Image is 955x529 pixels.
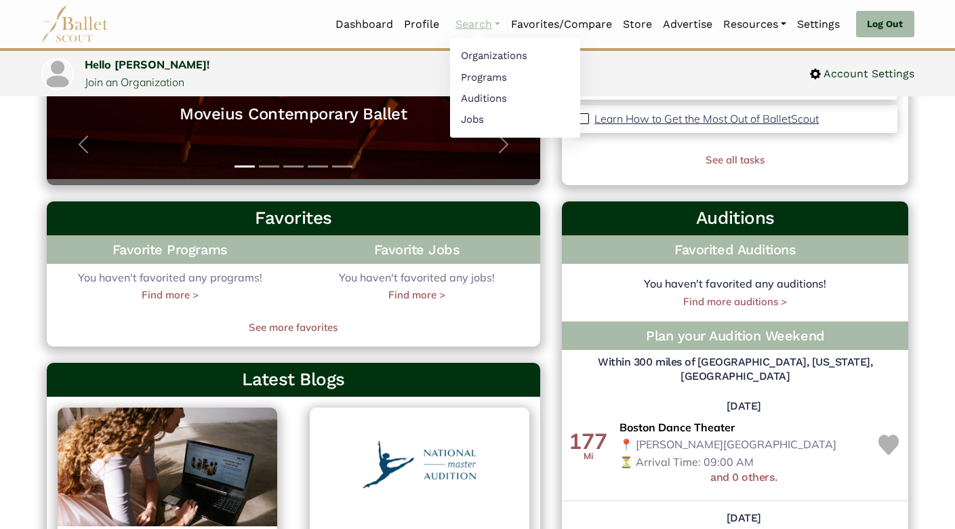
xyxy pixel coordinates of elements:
h3: Auditions [573,207,897,230]
a: Account Settings [810,65,914,83]
button: Slide 3 [283,159,304,174]
span: Boston Dance Theater [619,419,735,437]
a: Favorites/Compare [506,10,617,39]
ul: Resources [450,38,580,138]
h5: and 0 others. [619,471,868,485]
h4: Plan your Audition Weekend [573,327,897,345]
a: Join an Organization [85,75,184,89]
button: Slide 4 [308,159,328,174]
div: You haven't favorited any jobs! [293,269,540,303]
a: Find more > [388,287,445,303]
h5: Within 300 miles of [GEOGRAPHIC_DATA], [US_STATE], [GEOGRAPHIC_DATA] [562,355,908,384]
button: Slide 1 [235,159,255,174]
h3: Favorites [58,207,530,230]
a: Organizations [450,45,580,66]
a: Dashboard [330,10,399,39]
a: Find more > [142,287,199,303]
a: Resources [718,10,792,39]
a: Log Out [856,11,914,38]
h5: [DATE] [619,511,868,526]
a: Programs [450,66,580,87]
button: Slide 5 [332,159,352,174]
a: See all tasks [706,153,765,166]
div: You haven't favorited any programs! [47,269,293,303]
h5: [DATE] [619,399,868,414]
img: profile picture [43,59,73,89]
a: See more favorites [47,319,541,336]
p: You haven't favorited any auditions! [562,275,908,293]
p: Learn How to Get the Most Out of BalletScout [594,112,819,125]
img: header_image.img [58,408,277,526]
div: 177 [569,430,607,452]
button: Slide 2 [259,159,279,174]
a: Hello [PERSON_NAME]! [85,58,209,71]
a: Profile [399,10,445,39]
a: Search [450,10,506,39]
a: Find more auditions > [683,295,787,308]
span: Account Settings [821,65,914,83]
h4: Favorite Programs [47,235,293,264]
a: Store [617,10,657,39]
a: Learn How to Get the Most Out of BalletScout [594,111,819,128]
img: header_image.img [310,408,529,526]
h4: Favorited Auditions [573,241,897,258]
a: Auditions [450,87,580,109]
a: Advertise [657,10,718,39]
a: Settings [792,10,845,39]
a: Jobs [450,109,580,130]
h3: Latest Blogs [58,368,530,391]
td: 📍 [PERSON_NAME][GEOGRAPHIC_DATA] ⏳ Arrival Time: 09:00 AM [614,389,873,501]
a: Moveius Contemporary Ballet [60,104,527,125]
div: Mi [569,452,607,461]
h4: Favorite Jobs [293,235,540,264]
